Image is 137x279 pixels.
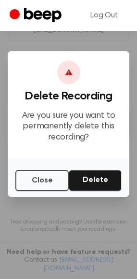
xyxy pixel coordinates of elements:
a: Beep [10,6,64,25]
button: Close [15,170,69,191]
a: Log Out [81,4,127,27]
button: Delete [69,170,122,191]
h3: Delete Recording [15,90,122,103]
div: ⚠ [57,61,80,84]
p: Are you sure you want to permanently delete this recording? [15,111,122,143]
